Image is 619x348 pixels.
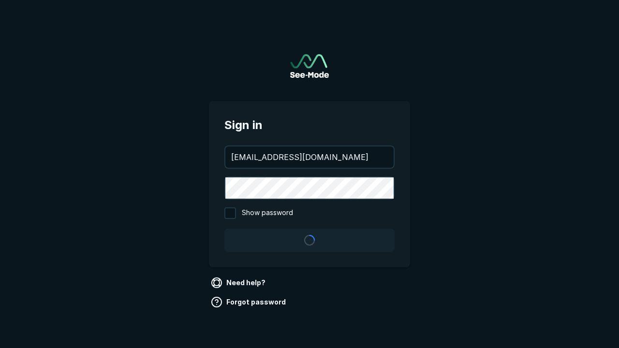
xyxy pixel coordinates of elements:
span: Sign in [224,116,395,134]
a: Need help? [209,275,269,290]
span: Show password [242,207,293,219]
img: See-Mode Logo [290,54,329,78]
a: Go to sign in [290,54,329,78]
a: Forgot password [209,294,290,310]
input: your@email.com [225,146,394,168]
